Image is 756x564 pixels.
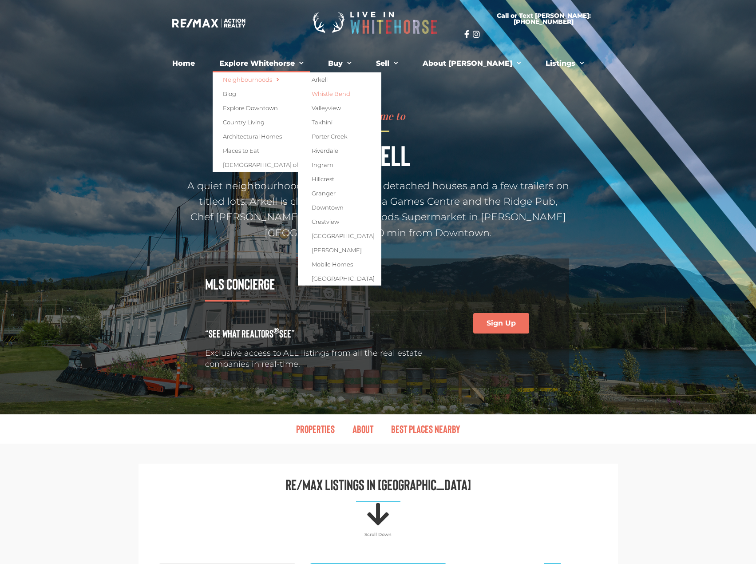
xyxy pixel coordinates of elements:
[213,115,369,129] a: Country Living
[152,477,605,492] h3: Re/Max listings in [GEOGRAPHIC_DATA]
[298,143,381,158] a: Riverdale
[213,101,369,115] a: Explore Downtown
[369,55,405,72] a: Sell
[298,243,381,257] a: [PERSON_NAME]
[213,72,369,87] a: Neighbourhoods
[487,320,516,327] span: Sign Up
[298,271,381,286] a: [GEOGRAPHIC_DATA]
[298,257,381,271] a: Mobile Homes
[287,419,344,439] a: Properties
[298,129,381,143] a: Porter Creek
[539,55,591,72] a: Listings
[213,55,310,72] a: Explore Whitehorse
[213,129,369,143] a: Architectural Homes
[344,419,382,439] a: About
[205,348,442,370] p: Exclusive access to ALL listings from all the real estate companies in real-time.
[187,141,569,169] h1: Arkell
[298,186,381,200] a: Granger
[321,55,358,72] a: Buy
[298,200,381,214] a: Downtown
[166,55,202,72] a: Home
[273,326,279,335] sup: ®
[298,158,381,172] a: Ingram
[213,143,369,158] a: Places to Eat
[187,111,569,122] h4: Welcome to
[213,158,369,172] a: [DEMOGRAPHIC_DATA] of [GEOGRAPHIC_DATA]
[298,229,381,243] a: [GEOGRAPHIC_DATA]
[382,419,469,439] a: Best Places Nearby
[187,178,569,241] p: A quiet neighbourhood of single-family detached houses and a few trailers on titled lots. Arkell ...
[298,115,381,129] a: Takhini
[205,328,442,339] h4: “See What REALTORS See”
[464,7,623,30] a: Call or Text [PERSON_NAME]: [PHONE_NUMBER]
[473,313,529,334] a: Sign Up
[298,214,381,229] a: Crestview
[213,72,369,172] ul: Explore Whitehorse
[298,87,381,101] a: Whistle Bend
[416,55,528,72] a: About [PERSON_NAME]
[205,276,442,291] h3: MLS Concierge
[475,12,613,25] span: Call or Text [PERSON_NAME]: [PHONE_NUMBER]
[134,55,622,72] nav: Menu
[213,87,369,101] a: Blog
[130,419,627,439] nav: Menu
[298,72,381,87] a: Arkell
[298,72,381,286] ul: Neighbourhoods
[298,101,381,115] a: Valleyview
[298,172,381,186] a: Hillcrest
